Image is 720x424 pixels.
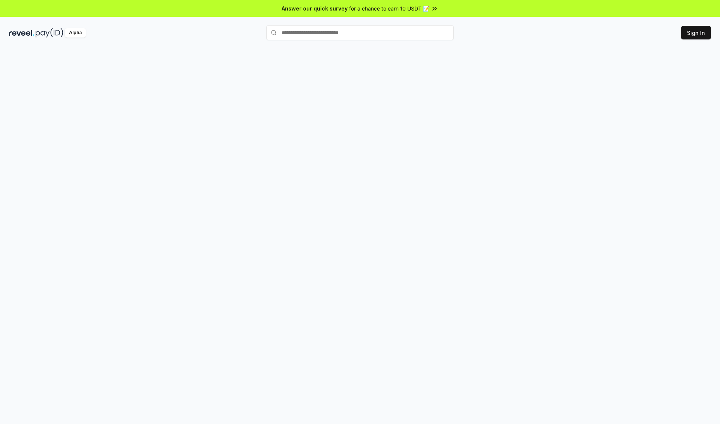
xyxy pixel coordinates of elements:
div: Alpha [65,28,86,38]
span: for a chance to earn 10 USDT 📝 [349,5,429,12]
span: Answer our quick survey [282,5,348,12]
img: pay_id [36,28,63,38]
img: reveel_dark [9,28,34,38]
button: Sign In [681,26,711,39]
